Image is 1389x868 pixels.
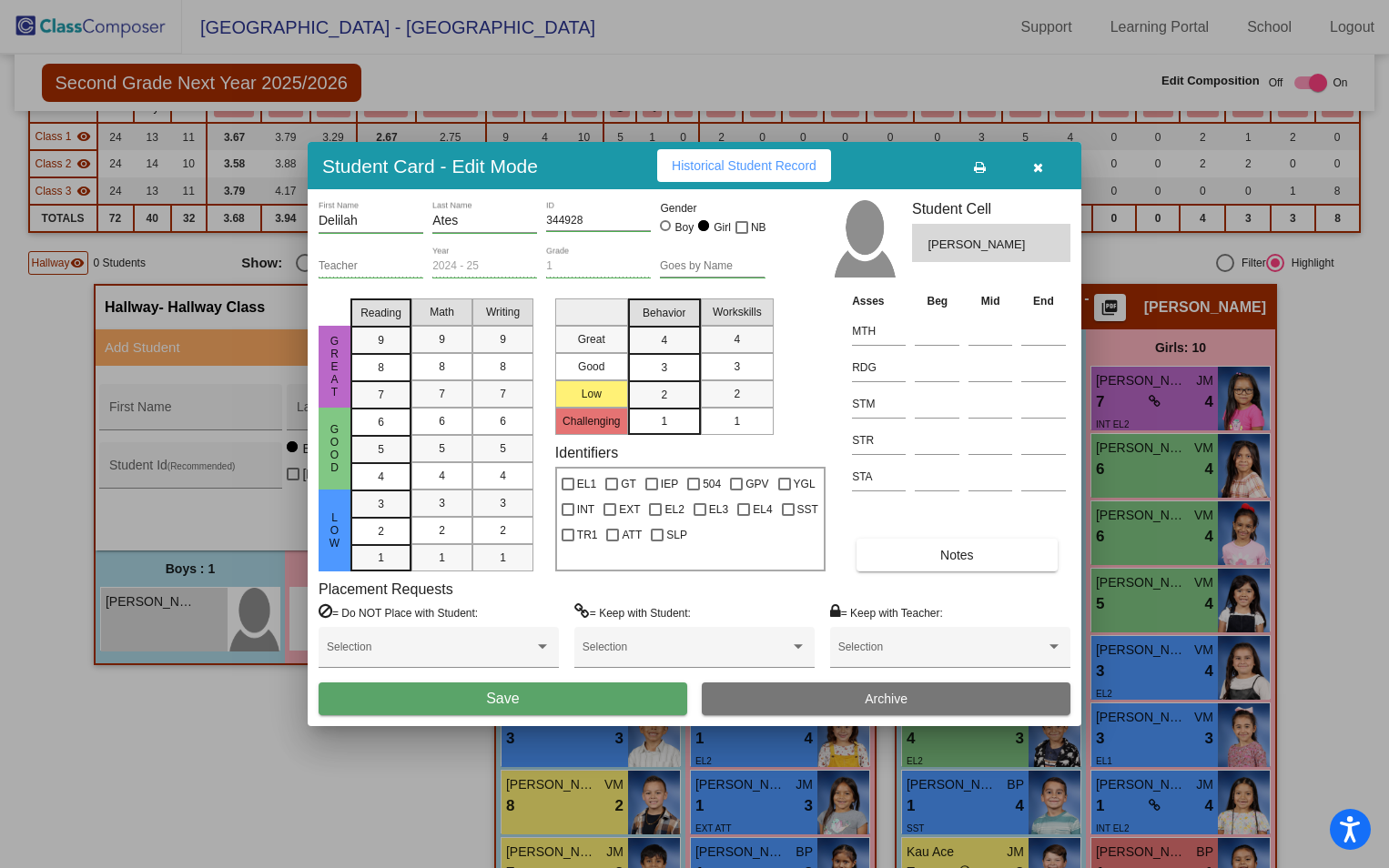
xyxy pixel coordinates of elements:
[500,440,506,457] span: 5
[753,499,772,520] span: EL4
[577,524,598,546] span: TR1
[430,304,454,320] span: Math
[546,215,651,227] input: Enter ID
[327,423,343,474] span: Good
[439,522,445,539] span: 2
[378,441,384,458] span: 5
[661,473,678,495] span: IEP
[660,260,765,273] input: goes by name
[664,499,684,520] span: EL2
[378,496,384,512] span: 3
[666,524,687,546] span: SLP
[940,548,974,562] span: Notes
[577,499,594,520] span: INT
[322,155,538,177] h3: Student Card - Edit Mode
[734,331,740,348] span: 4
[378,387,384,403] span: 7
[713,304,762,320] span: Workskills
[439,468,445,484] span: 4
[621,473,636,495] span: GT
[500,386,506,402] span: 7
[577,473,596,495] span: EL1
[661,387,667,403] span: 2
[439,440,445,457] span: 5
[574,603,691,621] label: = Keep with Student:
[657,149,831,182] button: Historical Student Record
[830,603,943,621] label: = Keep with Teacher:
[661,332,667,348] span: 4
[500,522,506,539] span: 2
[319,260,423,273] input: teacher
[439,550,445,566] span: 1
[439,358,445,375] span: 8
[964,291,1017,311] th: Mid
[327,511,343,550] span: Low
[847,291,910,311] th: Asses
[745,473,768,495] span: GPV
[327,335,343,399] span: Great
[865,691,907,706] span: Archive
[660,200,765,217] mat-label: Gender
[486,304,520,320] span: Writing
[702,682,1070,715] button: Archive
[439,386,445,402] span: 7
[797,499,818,520] span: SST
[852,427,906,454] input: assessment
[672,158,816,173] span: Historical Student Record
[1017,291,1070,311] th: End
[378,414,384,430] span: 6
[912,200,1070,217] h3: Student Cell
[432,260,537,273] input: year
[486,691,519,706] span: Save
[378,332,384,348] span: 9
[857,539,1057,571] button: Notes
[500,550,506,566] span: 1
[643,305,685,321] span: Behavior
[852,390,906,418] input: assessment
[319,603,478,621] label: = Do NOT Place with Student:
[439,413,445,429] span: 6
[500,358,506,375] span: 8
[734,358,740,375] span: 3
[709,499,728,520] span: EL3
[852,318,906,345] input: assessment
[378,523,384,540] span: 2
[378,359,384,376] span: 8
[500,468,506,484] span: 4
[661,413,667,429] span: 1
[734,386,740,402] span: 2
[751,217,766,238] span: NB
[619,499,640,520] span: EXT
[703,473,721,495] span: 504
[439,495,445,511] span: 3
[319,580,453,598] label: Placement Requests
[546,260,651,273] input: grade
[852,463,906,490] input: assessment
[910,291,964,311] th: Beg
[852,354,906,381] input: assessment
[360,305,401,321] span: Reading
[378,550,384,566] span: 1
[500,413,506,429] span: 6
[555,444,618,461] label: Identifiers
[378,469,384,485] span: 4
[500,331,506,348] span: 9
[674,219,694,236] div: Boy
[928,236,1029,254] span: [PERSON_NAME]
[439,331,445,348] span: 9
[319,682,687,715] button: Save
[734,413,740,429] span: 1
[661,359,667,376] span: 3
[500,495,506,511] span: 3
[622,524,642,546] span: ATT
[794,473,816,495] span: YGL
[713,219,731,236] div: Girl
